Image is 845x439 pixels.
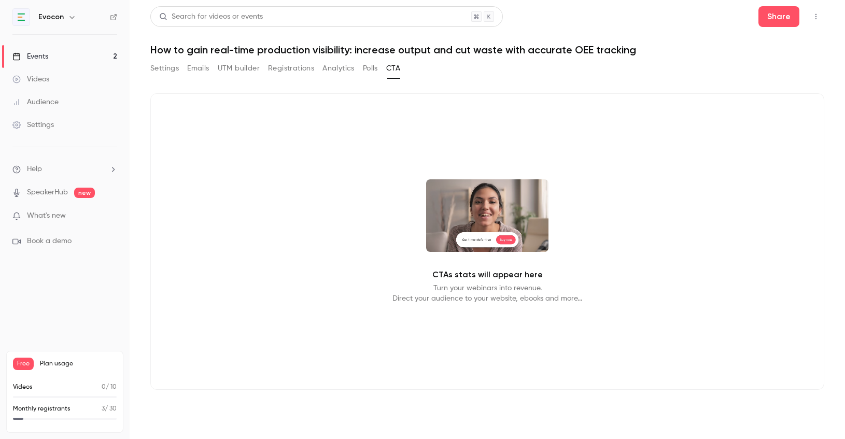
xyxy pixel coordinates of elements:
span: Free [13,358,34,370]
div: Search for videos or events [159,11,263,22]
span: Book a demo [27,236,72,247]
div: Videos [12,74,49,84]
h6: Evocon [38,12,64,22]
p: CTAs stats will appear here [432,268,543,281]
button: Emails [187,60,209,77]
button: UTM builder [218,60,260,77]
button: Analytics [322,60,355,77]
li: help-dropdown-opener [12,164,117,175]
span: 0 [102,384,106,390]
h1: How to gain real-time production visibility: increase output and cut waste with accurate OEE trac... [150,44,824,56]
span: new [74,188,95,198]
p: Monthly registrants [13,404,71,414]
button: Share [758,6,799,27]
button: Polls [363,60,378,77]
span: Plan usage [40,360,117,368]
button: Settings [150,60,179,77]
button: CTA [386,60,400,77]
div: Settings [12,120,54,130]
p: / 30 [102,404,117,414]
div: Audience [12,97,59,107]
p: Turn your webinars into revenue. Direct your audience to your website, ebooks and more... [392,283,582,304]
div: Events [12,51,48,62]
span: What's new [27,210,66,221]
p: Videos [13,383,33,392]
span: 3 [102,406,105,412]
span: Help [27,164,42,175]
p: / 10 [102,383,117,392]
img: Evocon [13,9,30,25]
button: Registrations [268,60,314,77]
a: SpeakerHub [27,187,68,198]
